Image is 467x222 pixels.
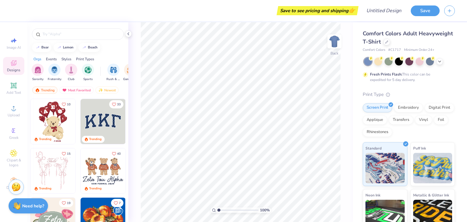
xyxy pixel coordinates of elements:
[388,48,401,53] span: # C1717
[89,186,102,191] div: Trending
[278,6,357,15] div: Save to see pricing and shipping
[78,43,100,52] button: beach
[109,100,123,108] button: Like
[415,115,432,125] div: Vinyl
[363,48,385,53] span: Comfort Colors
[109,150,123,158] button: Like
[32,86,57,94] div: Trending
[41,46,49,49] div: bear
[411,5,440,16] button: Save
[106,77,120,82] span: Rush & Bid
[59,150,73,158] button: Like
[32,64,44,82] div: filter for Sorority
[68,66,74,73] img: Club Image
[57,46,62,49] img: trend_line.gif
[370,72,445,83] div: This color can be expedited for 5 day delivery.
[260,207,270,213] span: 100 %
[127,66,134,73] img: Game Day Image
[425,103,454,112] div: Digital Print
[7,68,20,72] span: Designs
[434,115,448,125] div: Foil
[9,135,19,140] span: Greek
[404,48,434,53] span: Minimum Order: 24 +
[85,66,92,73] img: Sports Image
[59,199,73,207] button: Like
[51,66,58,73] img: Fraternity Image
[48,64,61,82] button: filter button
[81,148,126,193] img: a3be6b59-b000-4a72-aad0-0c575b892a6b
[125,99,170,144] img: edfb13fc-0e43-44eb-bea2-bf7fc0dd67f9
[54,43,76,52] button: lemon
[6,185,21,190] span: Decorate
[65,64,77,82] button: filter button
[22,203,44,209] strong: Need help?
[413,145,426,151] span: Puff Ink
[363,30,453,45] span: Comfort Colors Adult Heavyweight T-Shirt
[59,86,94,94] div: Most Favorited
[39,186,51,191] div: Trending
[81,99,126,144] img: 3b9aba4f-e317-4aa7-a679-c95a879539bd
[33,56,41,62] div: Orgs
[330,51,338,56] div: Back
[95,86,119,94] div: Newest
[42,31,120,37] input: Try "Alpha"
[67,202,71,205] span: 19
[363,128,392,137] div: Rhinestones
[6,90,21,95] span: Add Text
[65,64,77,82] div: filter for Club
[67,103,71,106] span: 10
[75,148,120,193] img: d12a98c7-f0f7-4345-bf3a-b9f1b718b86e
[32,64,44,82] button: filter button
[39,137,51,142] div: Trending
[328,35,341,48] img: Back
[48,77,61,82] span: Fraternity
[365,153,405,183] img: Standard
[98,88,103,92] img: Newest.gif
[413,192,449,198] span: Metallic & Glitter Ink
[48,64,61,82] div: filter for Fraternity
[82,64,94,82] button: filter button
[117,103,121,106] span: 33
[363,91,455,98] div: Print Type
[365,145,382,151] span: Standard
[117,152,121,155] span: 40
[363,115,387,125] div: Applique
[68,77,74,82] span: Club
[59,100,73,108] button: Like
[89,137,102,142] div: Trending
[123,77,137,82] span: Game Day
[32,77,43,82] span: Sorority
[30,148,75,193] img: 83dda5b0-2158-48ca-832c-f6b4ef4c4536
[361,5,406,17] input: Untitled Design
[3,158,24,167] span: Clipart & logos
[106,64,120,82] button: filter button
[30,99,75,144] img: 587403a7-0594-4a7f-b2bd-0ca67a3ff8dd
[67,152,71,155] span: 15
[370,72,402,77] strong: Fresh Prints Flash:
[76,56,94,62] div: Print Types
[82,46,87,49] img: trend_line.gif
[125,148,170,193] img: d12c9beb-9502-45c7-ae94-40b97fdd6040
[63,46,74,49] div: lemon
[34,66,41,73] img: Sorority Image
[365,192,380,198] span: Neon Ink
[83,77,93,82] span: Sports
[62,88,67,92] img: most_fav.gif
[32,43,51,52] button: bear
[363,103,392,112] div: Screen Print
[106,64,120,82] div: filter for Rush & Bid
[389,115,413,125] div: Transfers
[413,153,452,183] img: Puff Ink
[119,202,121,205] span: 7
[111,199,123,207] button: Like
[7,45,21,50] span: Image AI
[82,64,94,82] div: filter for Sports
[35,88,40,92] img: trending.gif
[75,99,120,144] img: e74243e0-e378-47aa-a400-bc6bcb25063a
[110,66,117,73] img: Rush & Bid Image
[348,7,355,14] span: 👉
[8,113,20,118] span: Upload
[123,64,137,82] button: filter button
[88,46,98,49] div: beach
[123,64,137,82] div: filter for Game Day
